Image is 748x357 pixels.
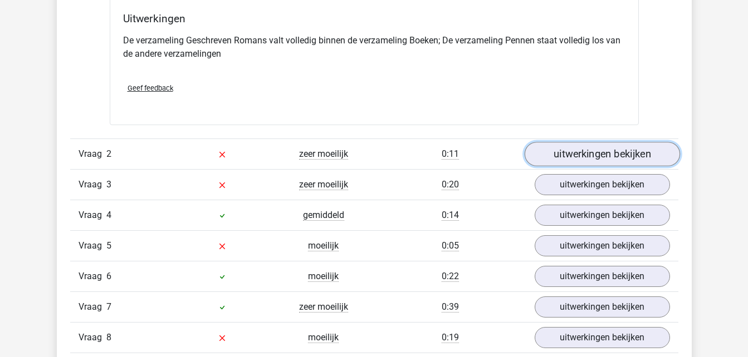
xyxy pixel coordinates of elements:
[535,296,670,318] a: uitwerkingen bekijken
[123,34,625,61] p: De verzameling Geschreven Romans valt volledig binnen de verzameling Boeken; De verzameling Penne...
[106,271,111,281] span: 6
[442,301,459,313] span: 0:39
[106,210,111,220] span: 4
[442,179,459,190] span: 0:20
[79,147,106,161] span: Vraag
[79,270,106,283] span: Vraag
[79,239,106,252] span: Vraag
[128,84,173,92] span: Geef feedback
[106,301,111,312] span: 7
[79,331,106,344] span: Vraag
[106,240,111,251] span: 5
[308,240,339,251] span: moeilijk
[299,301,348,313] span: zeer moeilijk
[308,271,339,282] span: moeilijk
[79,178,106,191] span: Vraag
[106,332,111,343] span: 8
[79,300,106,314] span: Vraag
[106,148,111,159] span: 2
[535,205,670,226] a: uitwerkingen bekijken
[106,179,111,190] span: 3
[442,240,459,251] span: 0:05
[442,271,459,282] span: 0:22
[79,209,106,222] span: Vraag
[303,210,344,221] span: gemiddeld
[535,235,670,256] a: uitwerkingen bekijken
[299,148,348,160] span: zeer moeilijk
[308,332,339,343] span: moeilijk
[535,174,670,195] a: uitwerkingen bekijken
[442,148,459,160] span: 0:11
[535,327,670,348] a: uitwerkingen bekijken
[524,142,679,166] a: uitwerkingen bekijken
[535,266,670,287] a: uitwerkingen bekijken
[123,12,625,25] h4: Uitwerkingen
[299,179,348,190] span: zeer moeilijk
[442,210,459,221] span: 0:14
[442,332,459,343] span: 0:19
